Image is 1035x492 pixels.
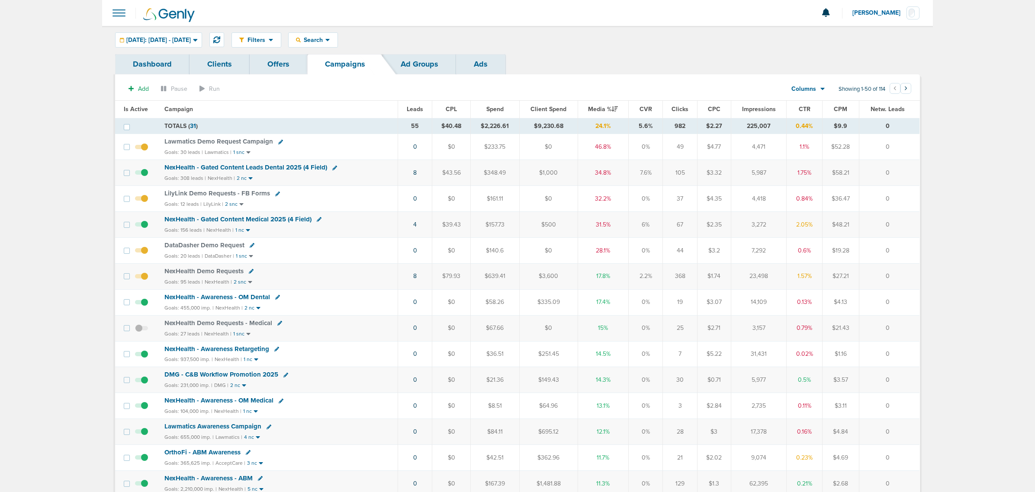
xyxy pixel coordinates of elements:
[432,315,471,341] td: $0
[787,134,823,160] td: 1.1%
[164,227,205,233] small: Goals: 156 leads |
[205,253,234,259] small: DataDasher |
[115,54,190,74] a: Dashboard
[233,331,244,337] small: 1 snc
[859,419,920,445] td: 0
[663,289,697,315] td: 19
[663,341,697,367] td: 7
[629,263,663,289] td: 2.2%
[663,263,697,289] td: 368
[822,393,859,419] td: $3.11
[471,419,520,445] td: $84.11
[787,160,823,186] td: 1.75%
[629,445,663,471] td: 0%
[519,341,578,367] td: $251.45
[413,169,417,176] a: 8
[859,445,920,471] td: 0
[164,279,203,285] small: Goals: 95 leads |
[432,134,471,160] td: $0
[822,186,859,212] td: $36.47
[822,367,859,393] td: $3.57
[519,315,578,341] td: $0
[407,105,423,113] span: Leads
[203,201,223,207] small: LilyLink |
[697,237,731,263] td: $3.2
[208,175,235,181] small: NexHealth |
[519,263,578,289] td: $3,600
[530,105,566,113] span: Client Spend
[471,237,520,263] td: $140.6
[244,434,254,441] small: 4 nc
[890,84,911,95] ul: Pagination
[791,85,816,93] span: Columns
[663,419,697,445] td: 28
[822,445,859,471] td: $4.69
[205,149,231,155] small: Lawmatics |
[578,237,629,263] td: 28.1%
[663,186,697,212] td: 37
[164,434,214,441] small: Goals: 655,000 imp. |
[413,376,417,383] a: 0
[215,356,242,362] small: NexHealth |
[787,393,823,419] td: 0.11%
[629,237,663,263] td: 0%
[164,215,312,223] span: NexHealth - Gated Content Medical 2025 (4 Field)
[578,419,629,445] td: 12.1%
[629,315,663,341] td: 0%
[697,134,731,160] td: $4.77
[578,160,629,186] td: 34.8%
[519,367,578,393] td: $149.43
[301,36,325,44] span: Search
[697,315,731,341] td: $2.71
[731,134,787,160] td: 4,471
[164,253,203,259] small: Goals: 20 leads |
[859,118,920,134] td: 0
[731,118,787,134] td: 225,007
[787,445,823,471] td: 0.23%
[205,279,232,285] small: NexHealth |
[578,289,629,315] td: 17.4%
[432,263,471,289] td: $79.93
[519,160,578,186] td: $1,000
[697,393,731,419] td: $2.84
[578,393,629,419] td: 13.1%
[432,419,471,445] td: $0
[787,419,823,445] td: 0.16%
[215,434,242,440] small: Lawmatics |
[834,105,847,113] span: CPM
[244,36,269,44] span: Filters
[859,186,920,212] td: 0
[822,118,859,134] td: $9.9
[900,83,911,94] button: Go to next page
[159,118,398,134] td: TOTALS ( )
[578,118,629,134] td: 24.1%
[307,54,383,74] a: Campaigns
[164,331,202,337] small: Goals: 27 leads |
[235,227,244,233] small: 1 nc
[413,454,417,461] a: 0
[164,408,212,415] small: Goals: 104,000 imp. |
[471,367,520,393] td: $21.36
[432,367,471,393] td: $0
[787,289,823,315] td: 0.13%
[697,419,731,445] td: $3
[672,105,688,113] span: Clicks
[822,160,859,186] td: $58.21
[731,367,787,393] td: 5,977
[519,134,578,160] td: $0
[413,221,417,228] a: 4
[731,393,787,419] td: 2,735
[486,105,504,113] span: Spend
[731,341,787,367] td: 31,431
[787,367,823,393] td: 0.5%
[578,445,629,471] td: 11.7%
[799,105,810,113] span: CTR
[164,396,273,404] span: NexHealth - Awareness - OM Medical
[663,134,697,160] td: 49
[787,186,823,212] td: 0.84%
[663,118,697,134] td: 982
[471,445,520,471] td: $42.51
[413,402,417,409] a: 0
[215,460,245,466] small: AcceptCare |
[471,186,520,212] td: $161.11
